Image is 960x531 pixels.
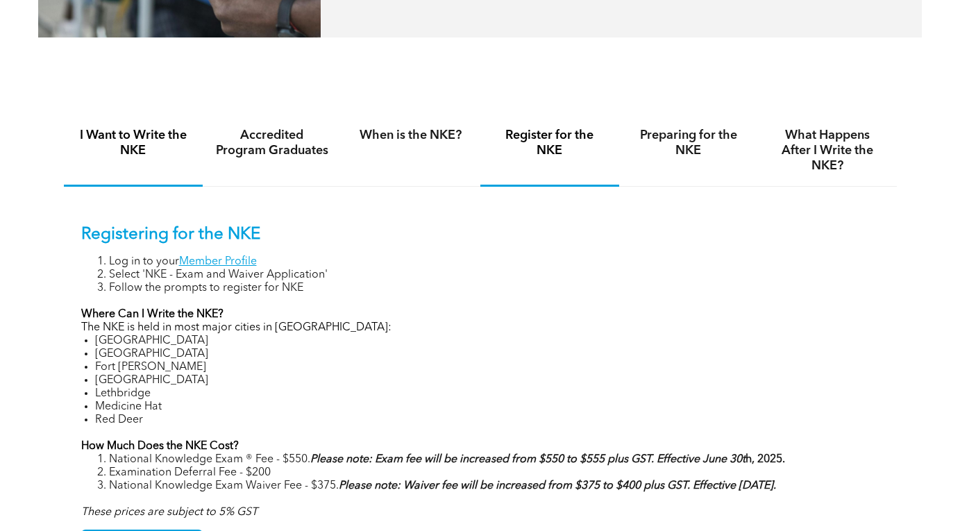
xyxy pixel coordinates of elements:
[354,128,468,143] h4: When is the NKE?
[109,282,879,295] li: Follow the prompts to register for NKE
[81,441,239,452] strong: How Much Does the NKE Cost?
[95,414,879,427] li: Red Deer
[109,453,879,466] li: National Knowledge Exam ® Fee - $550.
[109,255,879,269] li: Log in to your
[109,480,879,493] li: National Knowledge Exam Waiver Fee - $375.
[493,128,607,158] h4: Register for the NKE
[215,128,329,158] h4: Accredited Program Graduates
[81,507,258,518] em: These prices are subject to 5% GST
[310,454,785,465] strong: h, 2025.
[95,374,879,387] li: [GEOGRAPHIC_DATA]
[95,361,879,374] li: Fort [PERSON_NAME]
[310,454,746,465] em: Please note: Exam fee will be increased from $550 to $555 plus GST. Effective June 30t
[95,401,879,414] li: Medicine Hat
[81,225,879,245] p: Registering for the NKE
[81,321,879,335] p: The NKE is held in most major cities in [GEOGRAPHIC_DATA]:
[179,256,257,267] a: Member Profile
[95,387,879,401] li: Lethbridge
[81,309,224,320] strong: Where Can I Write the NKE?
[109,466,879,480] li: Examination Deferral Fee - $200
[95,335,879,348] li: [GEOGRAPHIC_DATA]
[339,480,776,491] strong: Please note: Waiver fee will be increased from $375 to $400 plus GST. Effective [DATE].
[632,128,746,158] h4: Preparing for the NKE
[109,269,879,282] li: Select 'NKE - Exam and Waiver Application'
[76,128,190,158] h4: I Want to Write the NKE
[770,128,884,174] h4: What Happens After I Write the NKE?
[95,348,879,361] li: [GEOGRAPHIC_DATA]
